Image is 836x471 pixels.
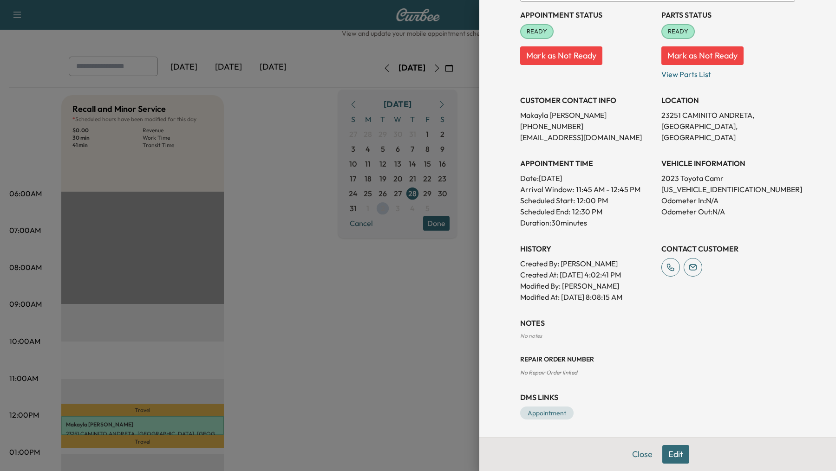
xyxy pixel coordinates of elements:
[520,110,654,121] p: Makayla [PERSON_NAME]
[520,158,654,169] h3: APPOINTMENT TIME
[577,195,608,206] p: 12:00 PM
[661,195,795,206] p: Odometer In: N/A
[572,206,602,217] p: 12:30 PM
[520,369,577,376] span: No Repair Order linked
[661,110,795,143] p: 23251 CAMINITO ANDRETA, [GEOGRAPHIC_DATA], [GEOGRAPHIC_DATA]
[520,355,795,364] h3: Repair Order number
[626,445,659,464] button: Close
[520,258,654,269] p: Created By : [PERSON_NAME]
[521,27,553,36] span: READY
[520,317,795,329] h3: NOTES
[662,445,689,464] button: Edit
[661,173,795,184] p: 2023 Toyota Camr
[662,27,694,36] span: READY
[520,291,654,303] p: Modified At : [DATE] 8:08:15 AM
[661,65,795,80] p: View Parts List
[661,243,795,254] h3: CONTACT CUSTOMER
[520,406,574,419] a: Appointment
[520,132,654,143] p: [EMAIL_ADDRESS][DOMAIN_NAME]
[576,184,640,195] span: 11:45 AM - 12:45 PM
[520,121,654,132] p: [PHONE_NUMBER]
[520,332,795,340] div: No notes
[661,95,795,106] h3: LOCATION
[520,206,570,217] p: Scheduled End:
[520,184,654,195] p: Arrival Window:
[520,46,602,65] button: Mark as Not Ready
[520,392,795,403] h3: DMS Links
[520,9,654,20] h3: Appointment Status
[520,243,654,254] h3: History
[661,46,744,65] button: Mark as Not Ready
[520,280,654,291] p: Modified By : [PERSON_NAME]
[520,173,654,184] p: Date: [DATE]
[661,158,795,169] h3: VEHICLE INFORMATION
[661,206,795,217] p: Odometer Out: N/A
[520,195,575,206] p: Scheduled Start:
[661,184,795,195] p: [US_VEHICLE_IDENTIFICATION_NUMBER]
[520,217,654,228] p: Duration: 30 minutes
[520,269,654,280] p: Created At : [DATE] 4:02:41 PM
[520,95,654,106] h3: CUSTOMER CONTACT INFO
[661,9,795,20] h3: Parts Status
